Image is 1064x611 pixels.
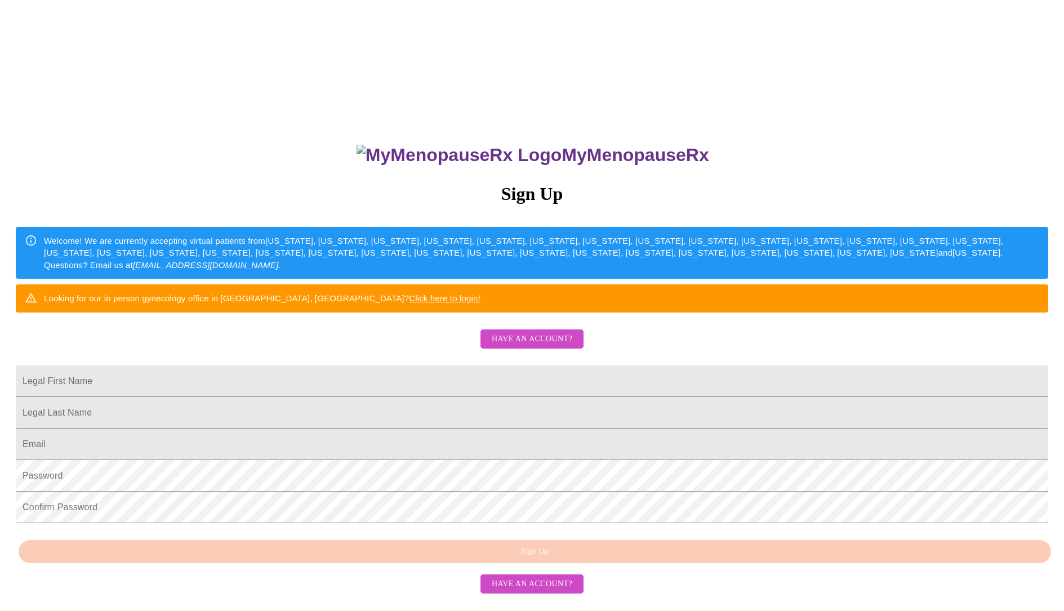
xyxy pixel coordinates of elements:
img: MyMenopauseRx Logo [357,145,562,166]
h3: MyMenopauseRx [17,145,1049,166]
span: Have an account? [492,577,572,591]
div: Welcome! We are currently accepting virtual patients from [US_STATE], [US_STATE], [US_STATE], [US... [44,230,1039,275]
em: [EMAIL_ADDRESS][DOMAIN_NAME] [133,260,279,270]
div: Looking for our in person gynecology office in [GEOGRAPHIC_DATA], [GEOGRAPHIC_DATA]? [44,288,480,309]
a: Click here to login! [409,293,480,303]
span: Have an account? [492,332,572,346]
button: Have an account? [480,329,584,349]
h3: Sign Up [16,184,1048,204]
button: Have an account? [480,574,584,594]
a: Have an account? [478,342,586,351]
a: Have an account? [478,578,586,588]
